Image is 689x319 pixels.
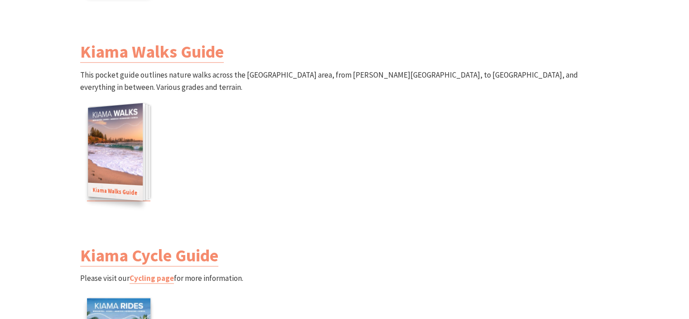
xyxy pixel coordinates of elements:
[80,41,224,63] a: Kiama Walks Guide
[80,245,218,266] a: Kiama Cycle Guide
[88,103,143,201] img: Kiama Walks Guide
[80,69,609,208] p: This pocket guide outlines nature walks across the [GEOGRAPHIC_DATA] area, from [PERSON_NAME][GEO...
[130,273,174,284] a: Cycling page
[87,107,150,201] a: Kiama Walks GuideKiama Walks Guide
[88,183,143,201] span: Kiama Walks Guide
